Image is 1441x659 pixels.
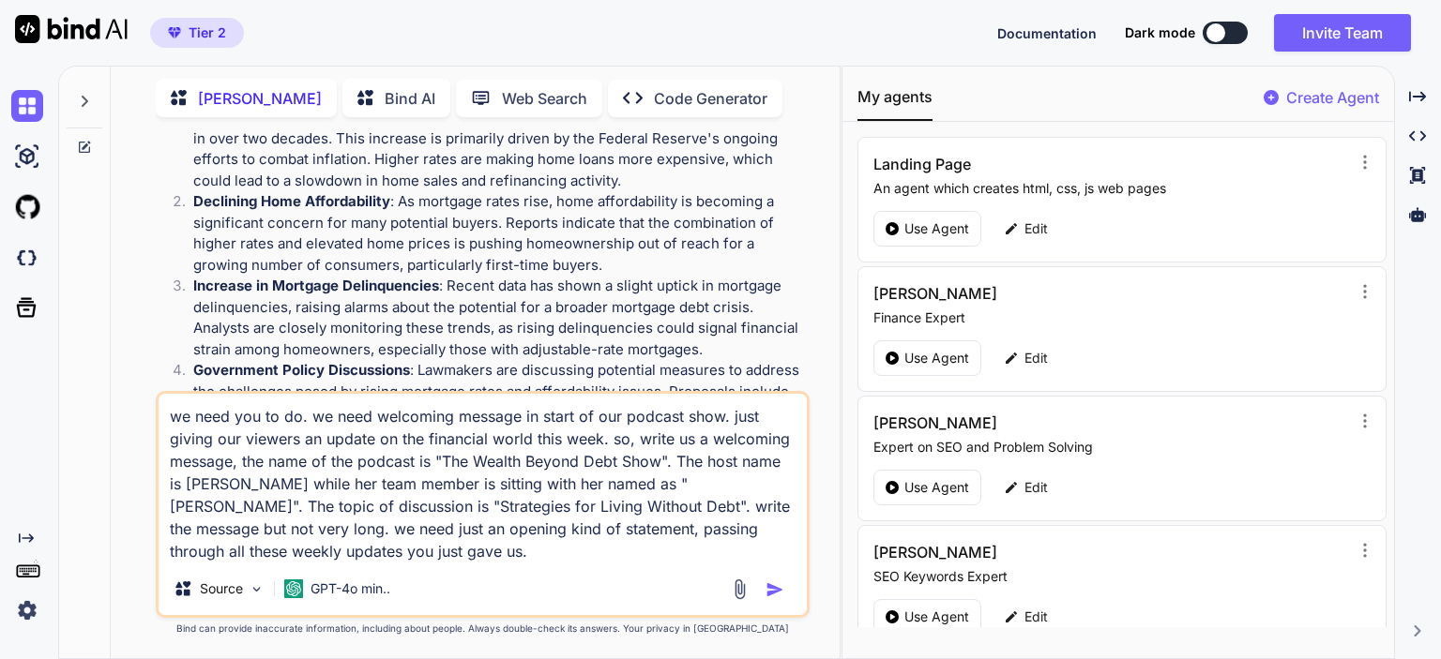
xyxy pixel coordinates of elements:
img: attachment [729,578,751,600]
button: My agents [857,85,933,121]
img: Pick Models [249,581,265,597]
p: Finance Expert [873,308,1349,327]
p: Use Agent [904,478,969,497]
p: : Recent data has shown a slight uptick in mortgage delinquencies, raising alarms about the poten... [193,276,806,360]
strong: Government Policy Discussions [193,361,410,379]
p: Bind can provide inaccurate information, including about people. Always double-check its answers.... [156,622,810,636]
img: settings [11,594,43,626]
p: [PERSON_NAME] [198,87,322,110]
img: githubLight [11,191,43,223]
p: Use Agent [904,219,969,238]
p: Expert on SEO and Problem Solving [873,438,1349,457]
p: Edit [1024,478,1048,497]
span: Documentation [997,25,1097,41]
strong: Increase in Mortgage Delinquencies [193,277,439,294]
img: icon [766,580,784,599]
p: GPT-4o min.. [311,579,390,598]
h3: [PERSON_NAME] [873,541,1206,563]
button: premiumTier 2 [150,18,244,48]
p: Bind AI [385,87,435,110]
p: Use Agent [904,349,969,367]
img: GPT-4o mini [284,579,303,598]
img: chat [11,90,43,122]
h3: [PERSON_NAME] [873,282,1206,305]
p: : As mortgage rates rise, home affordability is becoming a significant concern for many potential... [193,191,806,276]
img: Bind AI [15,15,128,43]
p: Web Search [502,87,587,110]
p: Create Agent [1286,86,1379,109]
button: Invite Team [1274,14,1411,52]
img: premium [168,27,181,38]
h3: Landing Page [873,153,1206,175]
p: Edit [1024,219,1048,238]
p: An agent which creates html, css, js web pages [873,179,1349,198]
p: : Mortgage rates have continued to climb, reaching levels not seen in over two decades. This incr... [193,107,806,191]
h3: [PERSON_NAME] [873,412,1206,434]
p: Edit [1024,607,1048,626]
button: Documentation [997,23,1097,43]
span: Tier 2 [189,23,226,42]
img: ai-studio [11,141,43,172]
img: darkCloudIdeIcon [11,242,43,274]
textarea: we need you to do. we need welcoming message in start of our podcast show. just giving our viewer... [159,394,807,562]
p: SEO Keywords Expert [873,567,1349,586]
p: Use Agent [904,607,969,626]
p: Source [200,579,243,598]
p: Code Generator [654,87,767,110]
p: : Lawmakers are discussing potential measures to address the challenges posed by rising mortgage ... [193,360,806,444]
strong: Declining Home Affordability [193,192,390,210]
p: Edit [1024,349,1048,367]
span: Dark mode [1125,23,1195,42]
